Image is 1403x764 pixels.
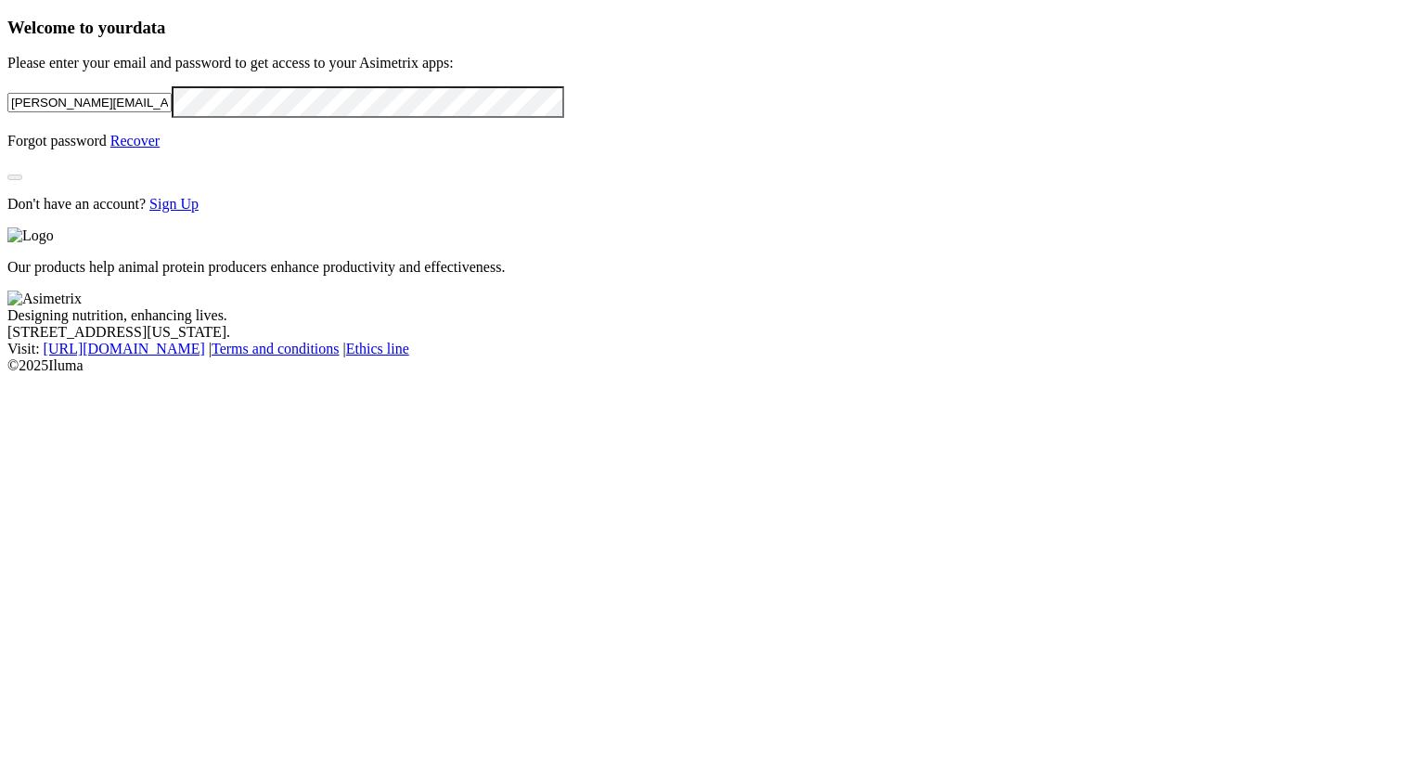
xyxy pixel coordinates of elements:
a: Ethics line [346,341,409,356]
p: Our products help animal protein producers enhance productivity and effectiveness. [7,259,1396,276]
span: data [133,18,165,37]
a: [URL][DOMAIN_NAME] [44,341,205,356]
div: © 2025 Iluma [7,357,1396,374]
h3: Welcome to your [7,18,1396,38]
p: Don't have an account? [7,196,1396,213]
p: Forgot password [7,133,1396,149]
a: Terms and conditions [212,341,340,356]
p: Please enter your email and password to get access to your Asimetrix apps: [7,55,1396,71]
a: Recover [110,133,160,149]
div: Visit : | | [7,341,1396,357]
div: [STREET_ADDRESS][US_STATE]. [7,324,1396,341]
input: Your email [7,93,172,112]
div: Designing nutrition, enhancing lives. [7,307,1396,324]
a: Sign Up [149,196,199,212]
img: Logo [7,227,54,244]
img: Asimetrix [7,291,82,307]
